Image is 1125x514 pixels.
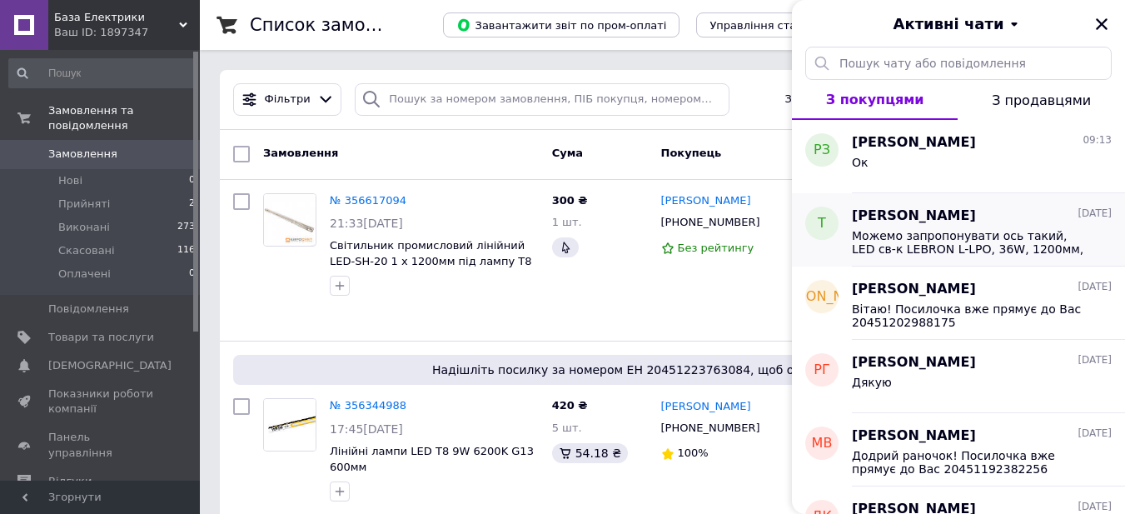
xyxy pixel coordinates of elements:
span: [PERSON_NAME] [852,207,976,226]
button: Управління статусами [696,12,850,37]
span: [PERSON_NAME] [852,427,976,446]
span: Фільтри [265,92,311,107]
span: 2 [189,197,195,212]
span: Повідомлення [48,302,129,317]
span: Додрий раночок! Посилочка вже прямує до Вас 20451192382256 [852,449,1088,476]
a: Фото товару [263,398,316,452]
span: 100% [678,447,709,459]
span: Ок [852,156,868,169]
span: 1 шт. [552,216,582,228]
a: [PERSON_NAME] [661,193,751,209]
span: [DATE] [1078,500,1112,514]
span: Нові [58,173,82,188]
span: МВ [812,434,833,453]
span: Управління статусами [709,19,837,32]
button: Т[PERSON_NAME][DATE]Можемо запропонувати ось такий, LED св-к LEBRON L-LPO, 36W, 1200мм, 4000K, 27... [792,193,1125,267]
button: МВ[PERSON_NAME][DATE]Додрий раночок! Посилочка вже прямує до Вас 20451192382256 [792,413,1125,487]
span: Без рейтингу [678,242,754,254]
span: Можемо запропонувати ось такий, LED св-к LEBRON L-LPO, 36W, 1200мм, 4000K, 2700Lm - ціна - 225 грн [852,229,1088,256]
a: [PERSON_NAME] [661,399,751,415]
span: 21:33[DATE] [330,217,403,230]
span: Вітаю! Посилочка вже прямує до Вас 20451202988175 [852,302,1088,329]
span: 273 [177,220,195,235]
span: [DEMOGRAPHIC_DATA] [48,358,172,373]
span: Завантажити звіт по пром-оплаті [456,17,666,32]
img: Фото товару [264,399,316,451]
span: Замовлення [48,147,117,162]
input: Пошук [8,58,197,88]
span: [PERSON_NAME] [852,133,976,152]
span: Панель управління [48,430,154,460]
img: Фото товару [264,194,316,246]
span: Замовлення [263,147,338,159]
span: [PERSON_NAME] [852,353,976,372]
span: РГ [814,361,829,380]
input: Пошук чату або повідомлення [805,47,1112,80]
span: 0 [189,267,195,282]
button: Завантажити звіт по пром-оплаті [443,12,679,37]
span: Виконані [58,220,110,235]
div: [PHONE_NUMBER] [658,212,764,233]
span: [DATE] [1078,280,1112,294]
span: 17:45[DATE] [330,422,403,436]
span: Скасовані [58,243,115,258]
a: № 356617094 [330,194,406,207]
span: Збережені фільтри: [784,92,898,107]
button: РЗ[PERSON_NAME]09:13Ок [792,120,1125,193]
span: 420 ₴ [552,399,588,412]
div: [PHONE_NUMBER] [658,417,764,439]
span: [DATE] [1078,207,1112,221]
span: [DATE] [1078,353,1112,367]
span: Прийняті [58,197,110,212]
span: Замовлення та повідомлення [48,103,200,133]
span: 0 [189,173,195,188]
span: 300 ₴ [552,194,588,207]
button: Закрити [1092,14,1112,34]
span: [DATE] [1078,427,1112,441]
span: [PERSON_NAME] [852,280,976,299]
a: Світильник промисловий лінійний LED-SH-20 1 х 1200мм під лампу Т8 IP65 Slim [330,239,531,282]
span: Дякую [852,376,892,389]
a: Лінійні лампи LED Т8 9W 6200K G13 600мм [330,445,534,473]
span: Cума [552,147,583,159]
div: 54.18 ₴ [552,443,628,463]
button: Активні чати [839,13,1078,35]
span: 116 [177,243,195,258]
button: З покупцями [792,80,958,120]
span: [PERSON_NAME] [767,287,878,307]
div: Ваш ID: 1897347 [54,25,200,40]
span: Відгуки [48,474,92,489]
input: Пошук за номером замовлення, ПІБ покупця, номером телефону, Email, номером накладної [355,83,729,116]
h1: Список замовлень [250,15,419,35]
span: Покупець [661,147,722,159]
a: № 356344988 [330,399,406,412]
span: РЗ [814,141,830,160]
span: База Електрики [54,10,179,25]
span: Надішліть посилку за номером ЕН 20451223763084, щоб отримати оплату [240,362,1085,378]
span: Активні чати [893,13,1003,35]
button: З продавцями [958,80,1125,120]
span: 09:13 [1083,133,1112,147]
button: РГ[PERSON_NAME][DATE]Дякую [792,340,1125,413]
a: Фото товару [263,193,316,247]
span: З продавцями [992,92,1091,108]
span: Товари та послуги [48,330,154,345]
span: Показники роботи компанії [48,387,154,417]
span: 5 шт. [552,422,582,434]
button: [PERSON_NAME][PERSON_NAME][DATE]Вітаю! Посилочка вже прямує до Вас 20451202988175 [792,267,1125,340]
span: Т [818,214,826,233]
span: Оплачені [58,267,111,282]
span: З покупцями [826,92,924,107]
